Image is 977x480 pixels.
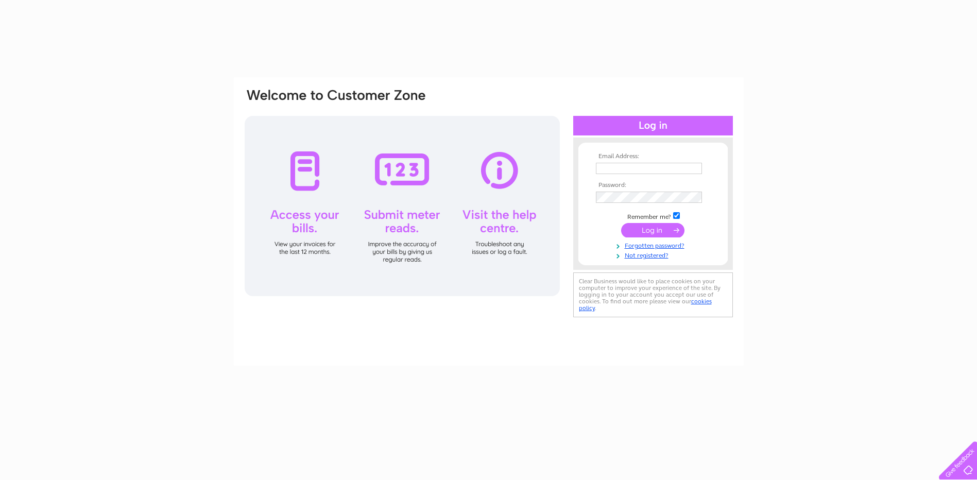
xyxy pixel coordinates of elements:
[593,153,713,160] th: Email Address:
[573,272,733,317] div: Clear Business would like to place cookies on your computer to improve your experience of the sit...
[579,298,712,312] a: cookies policy
[593,211,713,221] td: Remember me?
[593,182,713,189] th: Password:
[596,240,713,250] a: Forgotten password?
[621,223,684,237] input: Submit
[596,250,713,260] a: Not registered?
